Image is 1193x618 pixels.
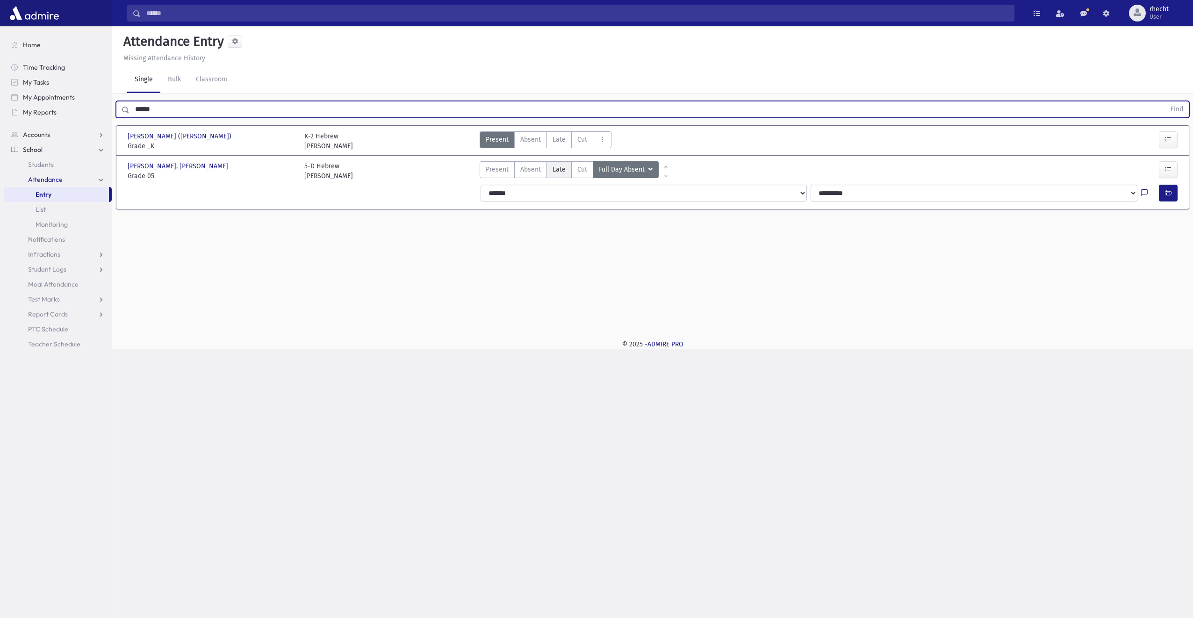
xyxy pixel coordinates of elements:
a: Notifications [4,232,112,247]
a: Report Cards [4,307,112,322]
a: Infractions [4,247,112,262]
span: My Appointments [23,93,75,101]
a: Entry [4,187,109,202]
span: Absent [520,135,541,144]
a: Accounts [4,127,112,142]
a: Attendance [4,172,112,187]
a: School [4,142,112,157]
span: Teacher Schedule [28,340,80,348]
span: Time Tracking [23,63,65,72]
a: My Reports [4,105,112,120]
span: Student Logs [28,265,66,273]
a: ADMIRE PRO [647,340,683,348]
span: [PERSON_NAME], [PERSON_NAME] [128,161,230,171]
span: Meal Attendance [28,280,79,288]
span: Present [486,135,509,144]
span: Full Day Absent [599,165,647,175]
div: K-2 Hebrew [PERSON_NAME] [304,131,353,151]
span: Present [486,165,509,174]
span: Home [23,41,41,49]
a: Teacher Schedule [4,337,112,352]
a: PTC Schedule [4,322,112,337]
a: Monitoring [4,217,112,232]
a: Single [127,67,160,93]
button: Full Day Absent [593,161,659,178]
a: Time Tracking [4,60,112,75]
span: Attendance [28,175,63,184]
input: Search [141,5,1014,22]
a: Missing Attendance History [120,54,205,62]
span: Late [553,135,566,144]
div: AttTypes [480,161,659,181]
button: Find [1165,101,1189,117]
span: User [1150,13,1169,21]
span: School [23,145,43,154]
a: Home [4,37,112,52]
div: 5-D Hebrew [PERSON_NAME] [304,161,353,181]
span: Grade 05 [128,171,295,181]
span: [PERSON_NAME] ([PERSON_NAME]) [128,131,233,141]
span: Monitoring [36,220,68,229]
a: Students [4,157,112,172]
span: Late [553,165,566,174]
span: Report Cards [28,310,68,318]
span: Notifications [28,235,65,244]
a: My Appointments [4,90,112,105]
a: List [4,202,112,217]
span: List [36,205,46,214]
a: Classroom [188,67,235,93]
span: Cut [577,165,587,174]
span: Grade _K [128,141,295,151]
a: My Tasks [4,75,112,90]
span: rhecht [1150,6,1169,13]
a: Student Logs [4,262,112,277]
span: Entry [36,190,51,199]
span: Absent [520,165,541,174]
img: AdmirePro [7,4,61,22]
span: PTC Schedule [28,325,68,333]
div: © 2025 - [127,339,1178,349]
u: Missing Attendance History [123,54,205,62]
a: Bulk [160,67,188,93]
span: Infractions [28,250,60,259]
a: Test Marks [4,292,112,307]
h5: Attendance Entry [120,34,224,50]
span: Accounts [23,130,50,139]
span: Students [28,160,54,169]
span: Test Marks [28,295,60,303]
span: My Reports [23,108,57,116]
div: AttTypes [480,131,611,151]
span: Cut [577,135,587,144]
a: Meal Attendance [4,277,112,292]
span: My Tasks [23,78,49,86]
